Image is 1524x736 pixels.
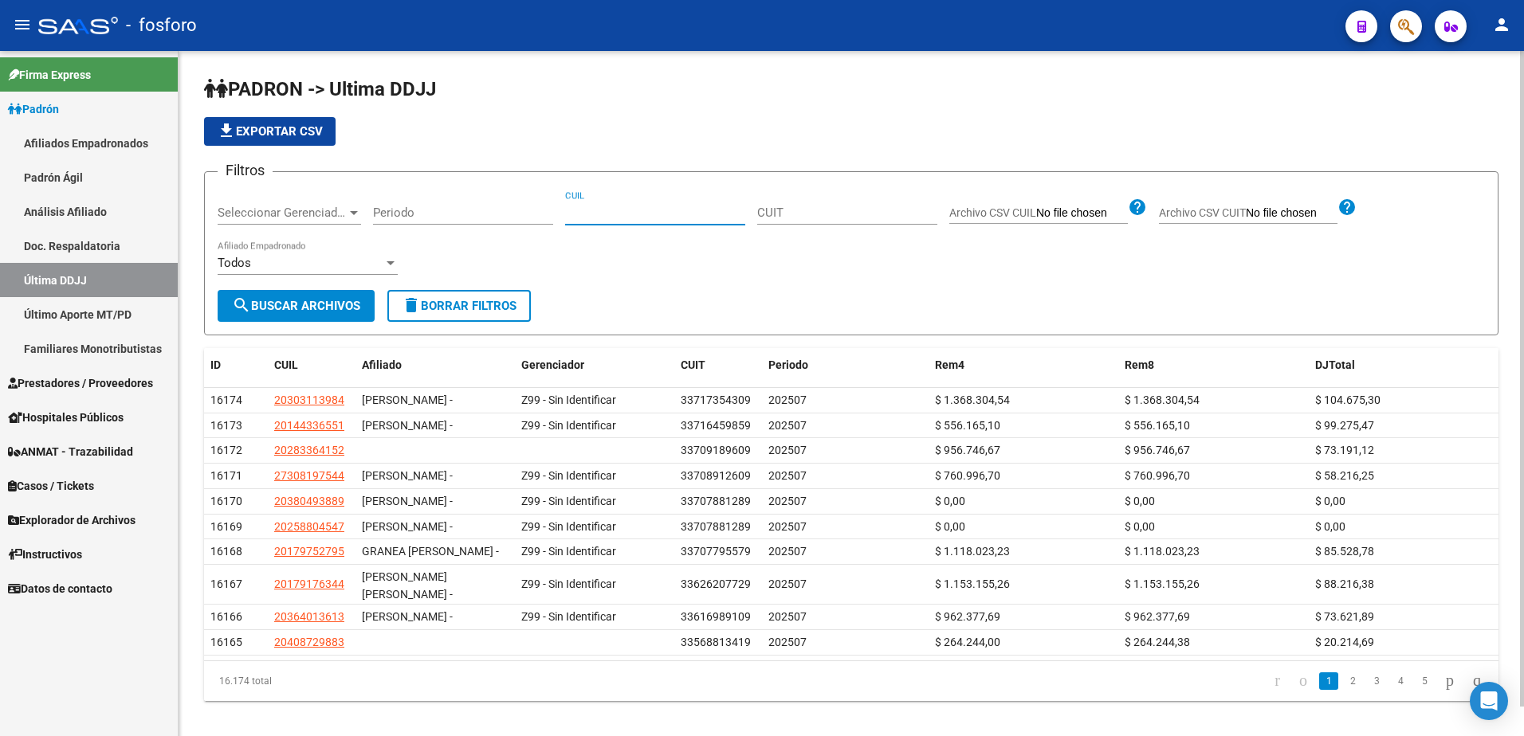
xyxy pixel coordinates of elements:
span: Hospitales Públicos [8,409,124,426]
span: CUIL [274,358,298,371]
datatable-header-cell: ID [204,348,268,382]
span: Casos / Tickets [8,477,94,495]
div: 33709189609 [681,441,751,460]
span: 20179752795 [274,545,344,558]
input: Archivo CSV CUIT [1246,206,1337,221]
div: $ 760.996,70 [1125,467,1302,485]
div: $ 0,00 [935,492,1113,511]
span: [PERSON_NAME] [PERSON_NAME] - [362,570,453,601]
span: 16169 [210,520,242,533]
span: 16167 [210,577,242,590]
span: [PERSON_NAME] - [362,393,453,406]
li: page 1 [1317,667,1341,695]
span: 202507 [768,577,807,590]
div: 33707795579 [681,542,751,561]
div: $ 0,00 [935,518,1113,536]
span: ID [210,358,221,371]
h3: Filtros [218,159,273,182]
a: go to next page [1439,672,1461,690]
span: Z99 - Sin Identificar [521,495,616,507]
mat-icon: menu [13,15,32,34]
span: 20283364152 [274,444,344,456]
span: Borrar Filtros [402,299,517,313]
li: page 4 [1388,667,1412,695]
div: 33616989109 [681,608,751,626]
mat-icon: person [1492,15,1511,34]
a: 5 [1415,672,1434,690]
span: 20364013613 [274,610,344,623]
span: Z99 - Sin Identificar [521,545,616,558]
input: Archivo CSV CUIL [1036,206,1128,221]
button: Borrar Filtros [387,290,531,322]
span: Prestadores / Proveedores [8,374,153,392]
span: [PERSON_NAME] - [362,520,453,533]
div: $ 264.244,38 [1125,633,1302,652]
div: $ 0,00 [1315,492,1493,511]
div: $ 0,00 [1315,518,1493,536]
div: 33707881289 [681,518,751,536]
mat-icon: file_download [217,121,236,140]
div: $ 73.191,12 [1315,441,1493,460]
span: 20179176344 [274,577,344,590]
div: Open Intercom Messenger [1470,682,1508,720]
span: Afiliado [362,358,402,371]
span: Gerenciador [521,358,584,371]
span: Rem4 [935,358,964,371]
mat-icon: help [1128,198,1147,217]
span: Todos [218,256,251,270]
span: 16174 [210,393,242,406]
a: 1 [1319,672,1338,690]
span: 16170 [210,495,242,507]
a: 2 [1343,672,1362,690]
span: 20144336551 [274,419,344,432]
span: Z99 - Sin Identificar [521,610,616,623]
li: page 5 [1412,667,1436,695]
div: 33717354309 [681,391,751,409]
div: $ 1.368.304,54 [1125,391,1302,409]
div: 16.174 total [204,661,460,701]
div: $ 956.746,67 [1125,441,1302,460]
div: $ 962.377,69 [935,608,1113,626]
a: go to first page [1267,672,1287,690]
datatable-header-cell: Periodo [762,348,929,382]
span: 16171 [210,469,242,482]
span: 202507 [768,520,807,533]
div: $ 88.216,38 [1315,575,1493,593]
div: $ 264.244,00 [935,633,1113,652]
div: 33708912609 [681,467,751,485]
span: Z99 - Sin Identificar [521,393,616,406]
span: [PERSON_NAME] - [362,419,453,432]
span: GRANEA [PERSON_NAME] - [362,545,499,558]
div: $ 962.377,69 [1125,608,1302,626]
span: 16165 [210,636,242,648]
span: Archivo CSV CUIT [1159,206,1246,219]
div: $ 956.746,67 [935,441,1113,460]
li: page 2 [1341,667,1365,695]
div: $ 1.153.155,26 [935,575,1113,593]
mat-icon: help [1337,198,1357,217]
span: Datos de contacto [8,580,112,597]
span: Z99 - Sin Identificar [521,419,616,432]
span: 20303113984 [274,393,344,406]
span: Padrón [8,100,59,118]
div: $ 1.118.023,23 [1125,542,1302,561]
span: Z99 - Sin Identificar [521,577,616,590]
div: $ 104.675,30 [1315,391,1493,409]
div: $ 85.528,78 [1315,542,1493,561]
span: 202507 [768,444,807,456]
span: 202507 [768,545,807,558]
datatable-header-cell: Afiliado [355,348,515,382]
a: 4 [1391,672,1410,690]
datatable-header-cell: CUIT [674,348,762,382]
span: 16168 [210,545,242,558]
span: CUIT [681,358,705,371]
a: go to previous page [1292,672,1314,690]
span: Z99 - Sin Identificar [521,469,616,482]
datatable-header-cell: Gerenciador [515,348,674,382]
div: $ 1.153.155,26 [1125,575,1302,593]
mat-icon: search [232,296,251,315]
span: 202507 [768,393,807,406]
div: $ 1.368.304,54 [935,391,1113,409]
span: 202507 [768,636,807,648]
span: 202507 [768,610,807,623]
